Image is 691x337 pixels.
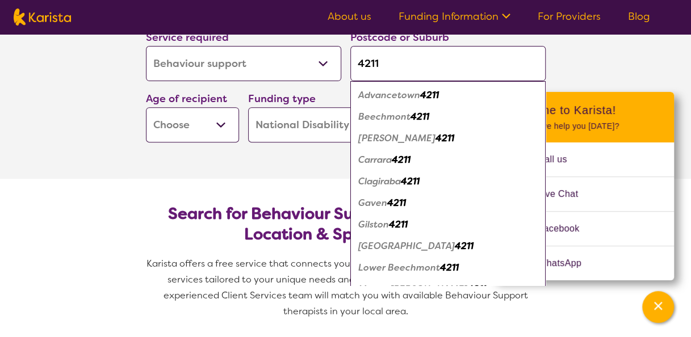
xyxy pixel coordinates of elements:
ul: Choose channel [492,142,674,280]
p: Karista offers a free service that connects you with Behaviour Support and other disability servi... [141,256,550,319]
h2: Welcome to Karista! [506,103,660,117]
em: [PERSON_NAME] [358,132,435,144]
em: 4211 [411,111,429,123]
img: Karista logo [14,9,71,26]
div: Channel Menu [492,92,674,280]
span: WhatsApp [538,255,595,272]
span: Facebook [538,220,593,237]
div: Lower Beechmont 4211 [356,257,540,279]
div: Carrara 4211 [356,149,540,171]
em: 4211 [420,89,439,101]
em: [GEOGRAPHIC_DATA] [358,240,455,252]
span: Live Chat [538,186,592,203]
a: For Providers [538,10,601,23]
a: About us [328,10,371,23]
em: 4211 [435,132,454,144]
label: Postcode or Suburb [350,31,449,44]
em: 4211 [387,197,406,209]
em: Lower Beechmont [358,262,440,273]
a: Funding Information [399,10,510,23]
em: Mount [PERSON_NAME] [358,283,467,295]
span: Call us [538,151,581,168]
div: Mount Nathan 4211 [356,279,540,300]
em: 4211 [401,175,420,187]
em: 4211 [440,262,459,273]
em: Gaven [358,197,387,209]
p: How can we help you [DATE]? [506,121,660,131]
div: Beechmont 4211 [356,106,540,128]
em: Beechmont [358,111,411,123]
a: Blog [628,10,650,23]
em: 4211 [455,240,474,252]
div: Gaven 4211 [356,192,540,214]
h2: Search for Behaviour Support Practitioners by Location & Specific Needs [155,204,537,245]
em: Advancetown [358,89,420,101]
em: 4211 [467,283,486,295]
input: Type [350,46,546,81]
em: Carrara [358,154,392,166]
em: 4211 [389,218,408,230]
label: Service required [146,31,229,44]
div: Gilston 4211 [356,214,540,235]
em: Clagiraba [358,175,401,187]
div: Advancetown 4211 [356,85,540,106]
label: Funding type [248,92,316,106]
div: Binna Burra 4211 [356,128,540,149]
em: Gilston [358,218,389,230]
a: Web link opens in a new tab. [492,246,674,280]
div: Highland Park 4211 [356,235,540,257]
em: 4211 [392,154,411,166]
button: Channel Menu [642,291,674,323]
label: Age of recipient [146,92,227,106]
div: Clagiraba 4211 [356,171,540,192]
